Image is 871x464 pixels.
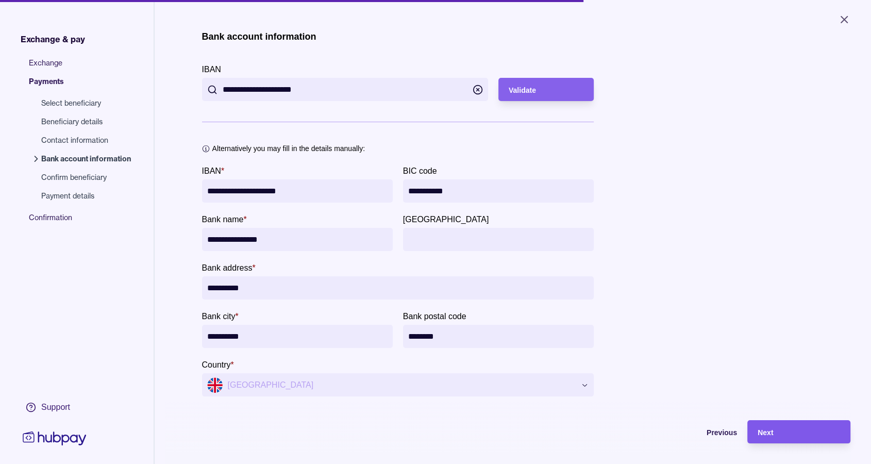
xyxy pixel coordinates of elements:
span: Validate [509,86,536,94]
p: [GEOGRAPHIC_DATA] [403,215,489,224]
label: Bank city [202,310,239,322]
input: Bank city [207,325,388,348]
label: IBAN [202,164,225,177]
span: Payment details [41,191,131,201]
div: Support [41,402,70,413]
p: Bank address [202,263,253,272]
button: Validate [498,78,594,101]
span: Beneficiary details [41,117,131,127]
p: BIC code [403,167,437,175]
p: Bank postal code [403,312,466,321]
input: bankName [207,228,388,251]
a: Support [21,396,89,418]
label: Country [202,358,234,371]
button: Previous [634,420,737,443]
p: Bank name [202,215,244,224]
span: Bank account information [41,154,131,164]
button: Next [747,420,850,443]
span: Select beneficiary [41,98,131,108]
span: Contact information [41,135,131,145]
p: Bank city [202,312,236,321]
label: BIC code [403,164,437,177]
label: Bank address [202,261,256,274]
span: Previous [707,428,737,437]
input: IBAN [207,179,388,203]
span: Confirmation [29,212,141,231]
input: Bank postal code [408,325,589,348]
p: Country [202,360,231,369]
label: Bank postal code [403,310,466,322]
label: Bank province [403,213,489,225]
input: Bank address [207,276,589,300]
span: Exchange [29,58,141,76]
p: IBAN [202,167,221,175]
span: Exchange & pay [21,33,85,45]
input: BIC code [408,179,589,203]
p: Alternatively you may fill in the details manually: [212,143,365,154]
label: IBAN [202,63,221,75]
span: Confirm beneficiary [41,172,131,183]
input: Bank province [408,228,589,251]
input: IBAN [223,78,467,101]
span: Next [758,428,773,437]
label: Bank name [202,213,247,225]
h1: Bank account information [202,31,316,42]
span: Payments [29,76,141,95]
button: Close [826,8,863,31]
p: IBAN [202,65,221,74]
